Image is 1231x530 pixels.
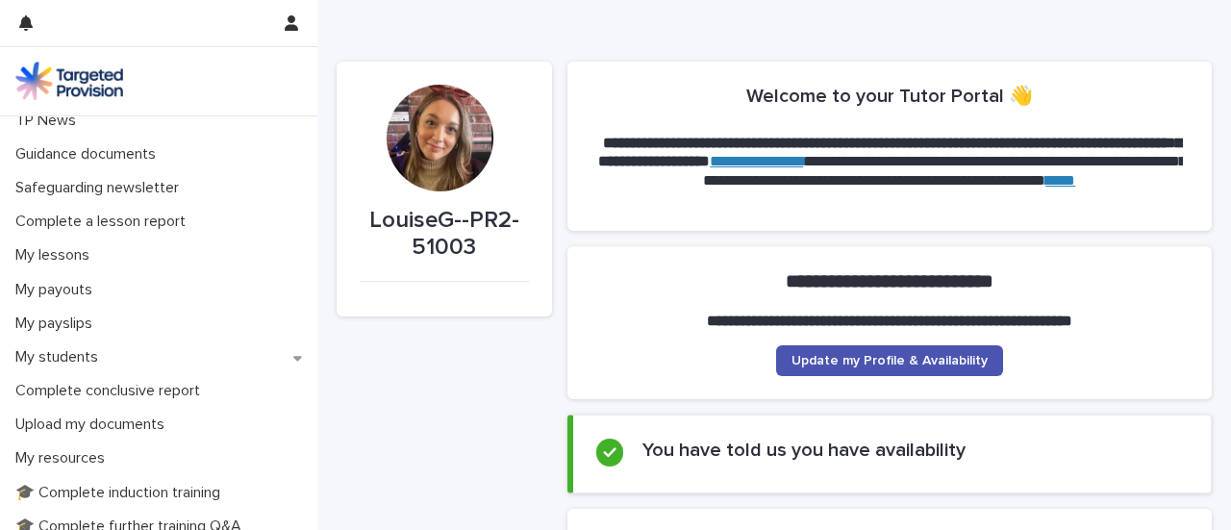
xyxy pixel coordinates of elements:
p: Complete conclusive report [8,382,215,400]
span: Update my Profile & Availability [791,354,988,367]
p: My payslips [8,315,108,333]
p: My payouts [8,281,108,299]
p: Guidance documents [8,145,171,164]
h2: Welcome to your Tutor Portal 👋 [746,85,1033,108]
p: Safeguarding newsletter [8,179,194,197]
h2: You have told us you have availability [642,439,966,462]
img: M5nRWzHhSzIhMunXDL62 [15,62,123,100]
p: Complete a lesson report [8,213,201,231]
a: Update my Profile & Availability [776,345,1003,376]
p: My lessons [8,246,105,265]
p: 🎓 Complete induction training [8,484,236,502]
p: Upload my documents [8,416,180,434]
p: My resources [8,449,120,467]
p: LouiseG--PR2-51003 [360,207,529,263]
p: My students [8,348,113,366]
p: TP News [8,112,91,130]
